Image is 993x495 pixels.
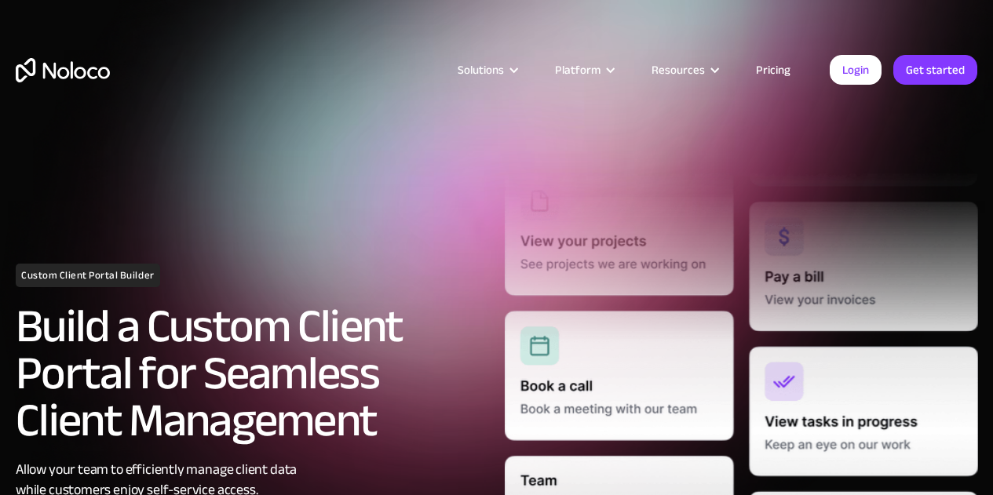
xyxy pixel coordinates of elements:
div: Solutions [438,60,535,80]
h2: Build a Custom Client Portal for Seamless Client Management [16,303,489,444]
div: Resources [632,60,736,80]
a: Get started [893,55,977,85]
div: Resources [652,60,705,80]
a: Pricing [736,60,810,80]
a: home [16,58,110,82]
a: Login [830,55,882,85]
h1: Custom Client Portal Builder [16,264,160,287]
div: Platform [535,60,632,80]
div: Platform [555,60,601,80]
div: Solutions [458,60,504,80]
